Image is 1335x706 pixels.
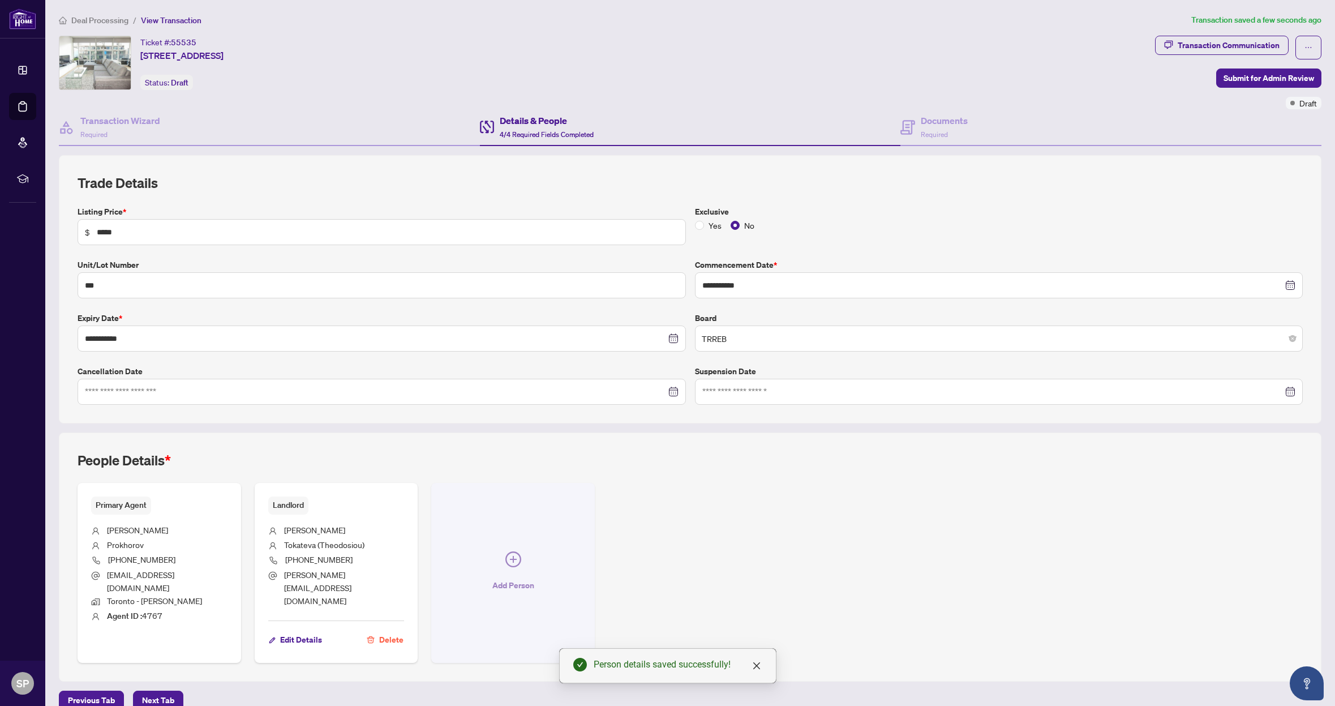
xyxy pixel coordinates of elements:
[702,328,1297,349] span: TRREB
[1155,36,1289,55] button: Transaction Communication
[107,540,144,550] span: Prokhorov
[284,525,345,535] span: [PERSON_NAME]
[573,658,587,671] span: check-circle
[695,365,1303,378] label: Suspension Date
[78,365,686,378] label: Cancellation Date
[107,596,202,606] span: Toronto - [PERSON_NAME]
[59,36,131,89] img: IMG-C12435931_1.jpg
[80,130,108,139] span: Required
[59,16,67,24] span: home
[1224,69,1314,87] span: Submit for Admin Review
[704,219,726,232] span: Yes
[78,206,686,218] label: Listing Price
[78,451,171,469] h2: People Details
[133,14,136,27] li: /
[80,114,160,127] h4: Transaction Wizard
[366,630,404,649] button: Delete
[740,219,759,232] span: No
[500,130,594,139] span: 4/4 Required Fields Completed
[695,312,1303,324] label: Board
[107,525,168,535] span: [PERSON_NAME]
[78,312,686,324] label: Expiry Date
[78,259,686,271] label: Unit/Lot Number
[140,36,196,49] div: Ticket #:
[1290,666,1324,700] button: Open asap
[140,75,193,90] div: Status:
[1191,14,1321,27] article: Transaction saved a few seconds ago
[1216,69,1321,88] button: Submit for Admin Review
[78,174,1303,192] h2: Trade Details
[140,49,224,62] span: [STREET_ADDRESS]
[1289,335,1296,342] span: close-circle
[431,483,595,663] button: Add Person
[752,661,761,670] span: close
[1178,36,1280,54] div: Transaction Communication
[9,8,36,29] img: logo
[141,15,201,25] span: View Transaction
[280,631,322,649] span: Edit Details
[1304,44,1312,52] span: ellipsis
[171,37,196,48] span: 55535
[108,554,175,564] span: [PHONE_NUMBER]
[285,554,353,564] span: [PHONE_NUMBER]
[107,610,162,621] span: 4767
[1299,97,1317,109] span: Draft
[268,630,323,649] button: Edit Details
[921,130,948,139] span: Required
[171,78,188,88] span: Draft
[695,206,1303,218] label: Exclusive
[284,570,351,606] span: [PERSON_NAME][EMAIL_ADDRESS][DOMAIN_NAME]
[500,114,594,127] h4: Details & People
[85,226,90,238] span: $
[594,658,762,671] div: Person details saved successfully!
[71,15,128,25] span: Deal Processing
[921,114,968,127] h4: Documents
[107,570,174,593] span: [EMAIL_ADDRESS][DOMAIN_NAME]
[284,540,364,550] span: Tokateva (Theodosiou)
[268,497,308,514] span: Landlord
[505,551,521,567] span: plus-circle
[695,259,1303,271] label: Commencement Date
[492,576,534,594] span: Add Person
[750,660,763,672] a: Close
[16,675,29,691] span: SP
[379,631,403,649] span: Delete
[107,611,142,621] b: Agent ID :
[91,497,151,514] span: Primary Agent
